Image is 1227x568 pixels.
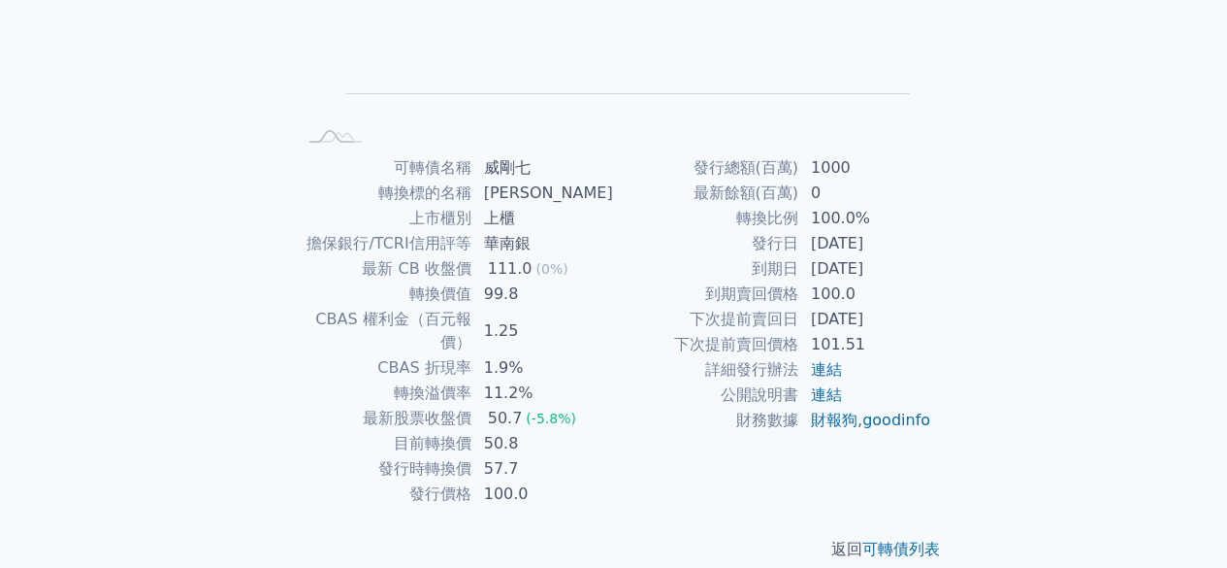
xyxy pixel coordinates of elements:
[614,155,799,181] td: 發行總額(百萬)
[614,206,799,231] td: 轉換比例
[614,332,799,357] td: 下次提前賣回價格
[799,408,932,433] td: ,
[614,408,799,433] td: 財務數據
[296,456,472,482] td: 發行時轉換價
[296,256,472,282] td: 最新 CB 收盤價
[862,411,930,429] a: goodinfo
[296,155,472,181] td: 可轉債名稱
[1130,475,1227,568] div: 聊天小工具
[472,181,614,206] td: [PERSON_NAME]
[811,360,842,379] a: 連結
[472,307,614,355] td: 1.25
[472,155,614,181] td: 威剛七
[614,256,799,282] td: 到期日
[296,206,472,231] td: 上市櫃別
[472,206,614,231] td: 上櫃
[296,307,472,355] td: CBAS 權利金（百元報價）
[273,538,955,561] p: 返回
[472,456,614,482] td: 57.7
[296,282,472,307] td: 轉換價值
[811,385,842,404] a: 連結
[296,482,472,507] td: 發行價格
[799,155,932,181] td: 1000
[296,406,472,431] td: 最新股票收盤價
[799,332,932,357] td: 101.51
[472,381,614,406] td: 11.2%
[799,282,932,307] td: 100.0
[472,282,614,307] td: 99.8
[296,181,472,206] td: 轉換標的名稱
[614,282,799,307] td: 到期賣回價格
[484,257,536,281] div: 111.0
[799,231,932,256] td: [DATE]
[799,206,932,231] td: 100.0%
[614,231,799,256] td: 發行日
[799,256,932,282] td: [DATE]
[614,307,799,332] td: 下次提前賣回日
[535,261,567,277] span: (0%)
[811,411,857,429] a: 財報狗
[799,181,932,206] td: 0
[296,231,472,256] td: 擔保銀行/TCRI信用評等
[614,181,799,206] td: 最新餘額(百萬)
[862,540,940,558] a: 可轉債列表
[472,482,614,507] td: 100.0
[296,381,472,406] td: 轉換溢價率
[799,307,932,332] td: [DATE]
[296,431,472,456] td: 目前轉換價
[526,411,576,426] span: (-5.8%)
[1130,475,1227,568] iframe: Chat Widget
[614,357,799,383] td: 詳細發行辦法
[472,431,614,456] td: 50.8
[614,383,799,408] td: 公開說明書
[472,231,614,256] td: 華南銀
[296,355,472,381] td: CBAS 折現率
[472,355,614,381] td: 1.9%
[484,407,527,430] div: 50.7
